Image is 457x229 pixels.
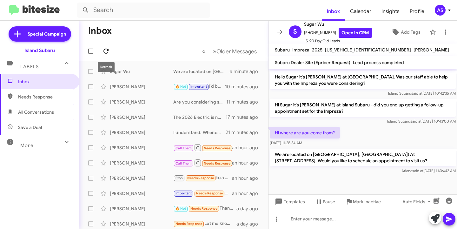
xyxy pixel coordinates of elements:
[110,221,173,227] div: [PERSON_NAME]
[340,196,386,207] button: Mark Inactive
[196,191,223,195] span: Needs Response
[20,64,39,70] span: Labels
[110,99,173,105] div: [PERSON_NAME]
[18,124,42,131] span: Save a Deal
[412,168,423,173] span: said at
[345,2,376,21] a: Calendar
[270,71,456,89] p: Hello Sugar it's [PERSON_NAME] at [GEOGRAPHIC_DATA]. Was our staff able to help you with the Impr...
[173,205,236,212] div: Thank you that could work
[270,149,456,166] p: We are located on [GEOGRAPHIC_DATA], [GEOGRAPHIC_DATA]! At [STREET_ADDRESS]. Would you like to sc...
[275,60,350,65] span: Subaru Dealer Site (Epricer Request)
[402,196,433,207] span: Auto Fields
[110,175,173,181] div: [PERSON_NAME]
[322,2,345,21] a: Inbox
[198,45,209,58] button: Previous
[312,47,322,53] span: 2025
[292,47,309,53] span: Impreza
[270,99,456,117] p: Hi Sugar it's [PERSON_NAME] at Island Subaru - did you end up getting a follow-up appointment set...
[173,174,232,182] div: to a bunch of ur representatives
[435,5,446,16] div: AS
[268,196,310,207] button: Templates
[304,20,372,28] span: Sugar Wu
[173,68,230,75] div: We are located on [GEOGRAPHIC_DATA], [GEOGRAPHIC_DATA]! At [STREET_ADDRESS]. Would you like to sc...
[414,47,449,53] span: [PERSON_NAME]
[325,47,411,53] span: [US_VEHICLE_IDENTIFICATION_NUMBER]
[18,109,54,115] span: All Conversations
[110,205,173,212] div: [PERSON_NAME]
[173,190,232,197] div: Thx for reaching out/ follow-up, [PERSON_NAME]. I am no longer in the market for a new car.
[275,47,290,53] span: Subaru
[28,31,66,37] span: Special Campaign
[18,94,72,100] span: Needs Response
[226,114,263,120] div: 17 minutes ago
[173,129,226,136] div: I understand. Whenever you're ready to discuss the Forester or have any questions, feel free to r...
[226,129,263,136] div: 21 minutes ago
[176,84,186,89] span: 🔥 Hot
[226,99,263,105] div: 11 minutes ago
[173,99,226,105] div: Are you considering selling your vehicle? We can offer a great value for it. When would be most c...
[199,45,261,58] nav: Page navigation example
[110,160,173,166] div: [PERSON_NAME]
[176,191,192,195] span: Important
[190,84,207,89] span: Important
[187,176,214,180] span: Needs Response
[323,196,335,207] span: Pause
[173,220,236,227] div: Let me know when [PERSON_NAME] will start releasing them.
[429,5,450,16] button: AS
[401,26,421,38] span: Add Tags
[18,78,72,85] span: Inbox
[230,68,263,75] div: a minute ago
[20,143,33,148] span: More
[270,127,340,138] p: Hi where are you come from?
[232,175,263,181] div: an hour ago
[411,91,422,96] span: said at
[209,45,261,58] button: Next
[173,83,225,90] div: I’d be happy to discuss your lease options! Would you like to set up an appointment for that?
[232,190,263,197] div: an hour ago
[173,144,232,152] div: Inbound Call
[110,68,173,75] div: Sugar Wu
[176,222,202,226] span: Needs Response
[110,114,173,120] div: [PERSON_NAME]
[236,205,263,212] div: a day ago
[24,47,55,54] div: Island Subaru
[236,221,263,227] div: a day ago
[110,84,173,90] div: [PERSON_NAME]
[204,146,231,150] span: Needs Response
[9,26,71,42] a: Special Campaign
[190,206,217,211] span: Needs Response
[173,114,226,120] div: The 2026 Electric is not in the showroom yet, but I can help you learn more about it and schedule...
[388,91,456,96] span: Island Subaru [DATE] 10:42:35 AM
[213,47,216,55] span: »
[304,28,372,38] span: [PHONE_NUMBER]
[225,84,263,90] div: 10 minutes ago
[216,48,257,55] span: Older Messages
[173,159,232,167] div: Inbound Call
[232,145,263,151] div: an hour ago
[310,196,340,207] button: Pause
[110,145,173,151] div: [PERSON_NAME]
[405,2,429,21] span: Profile
[176,146,192,150] span: Call Them
[232,160,263,166] div: an hour ago
[88,26,112,36] h1: Inbox
[176,161,192,165] span: Call Them
[293,27,297,37] span: S
[110,190,173,197] div: [PERSON_NAME]
[384,26,427,38] button: Add Tags
[410,119,421,124] span: said at
[176,206,186,211] span: 🔥 Hot
[110,129,173,136] div: [PERSON_NAME]
[77,3,210,18] input: Search
[339,28,372,38] a: Open in CRM
[353,60,404,65] span: Lead process completed
[304,38,372,44] span: 15-90 Day Old Leads
[176,176,183,180] span: Stop
[98,62,115,72] div: Refresh
[376,2,405,21] a: Insights
[270,140,302,145] span: [DATE] 11:28:34 AM
[401,168,456,173] span: Ariana [DATE] 11:36:42 AM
